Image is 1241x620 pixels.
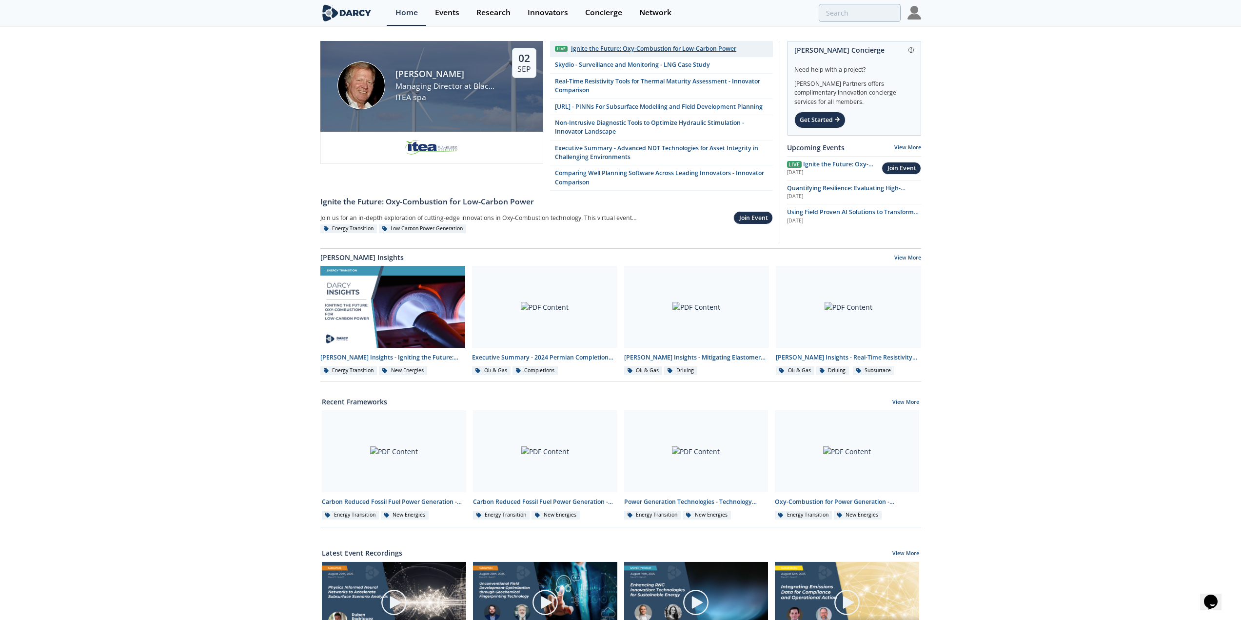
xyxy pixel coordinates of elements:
[739,214,768,222] div: Join Event
[624,366,663,375] div: Oil & Gas
[322,498,466,506] div: Carbon Reduced Fossil Fuel Power Generation - Innovator Landscape
[787,169,882,177] div: [DATE]
[322,511,379,520] div: Energy Transition
[381,511,429,520] div: New Energies
[404,137,459,157] img: e2203200-5b7a-4eed-a60e-128142053302
[320,252,404,262] a: [PERSON_NAME] Insights
[853,366,895,375] div: Subsurface
[320,366,377,375] div: Energy Transition
[833,589,861,616] img: play-chapters-gray.svg
[887,164,916,173] div: Join Event
[775,498,919,506] div: Oxy-Combustion for Power Generation - Innovator Comparison
[322,397,387,407] a: Recent Frameworks
[639,9,671,17] div: Network
[472,353,617,362] div: Executive Summary - 2024 Permian Completion Design Roundtable - [US_STATE][GEOGRAPHIC_DATA]
[435,9,459,17] div: Events
[882,162,921,175] button: Join Event
[322,548,402,558] a: Latest Event Recordings
[517,52,531,64] div: 02
[787,217,921,225] div: [DATE]
[532,589,559,616] img: play-chapters-gray.svg
[787,184,921,200] a: Quantifying Resilience: Evaluating High-Impact, Low-Frequency (HILF) Events [DATE]
[794,112,846,128] div: Get Started
[787,160,882,177] a: Live Ignite the Future: Oxy-Combustion for Low-Carbon Power [DATE]
[469,266,621,376] a: PDF Content Executive Summary - 2024 Permian Completion Design Roundtable - [US_STATE][GEOGRAPHIC...
[395,80,495,92] div: Managing Director at Black Diamond Financial Group
[473,511,530,520] div: Energy Transition
[472,366,511,375] div: Oil & Gas
[550,41,773,57] a: Live Ignite the Future: Oxy-Combustion for Low-Carbon Power
[550,165,773,191] a: Comparing Well Planning Software Across Leading Innovators - Innovator Comparison
[318,410,470,520] a: PDF Content Carbon Reduced Fossil Fuel Power Generation - Innovator Landscape Energy Transition N...
[512,366,558,375] div: Completions
[379,366,427,375] div: New Energies
[379,224,467,233] div: Low Carbon Power Generation
[320,191,773,207] a: Ignite the Future: Oxy-Combustion for Low-Carbon Power
[816,366,849,375] div: Drilling
[907,6,921,20] img: Profile
[664,366,697,375] div: Drilling
[794,74,914,106] div: [PERSON_NAME] Partners offers complimentary innovation concierge services for all members.
[320,224,377,233] div: Energy Transition
[834,511,882,520] div: New Energies
[395,67,495,80] div: [PERSON_NAME]
[320,41,543,191] a: Patrick Imeson [PERSON_NAME] Managing Director at Black Diamond Financial Group ITEA spa 02 Sep
[550,74,773,99] a: Real-Time Resistivity Tools for Thermal Maturity Assessment - Innovator Comparison
[317,266,469,376] a: Darcy Insights - Igniting the Future: Oxy-Combustion for Low-carbon power preview [PERSON_NAME] I...
[787,208,921,224] a: Using Field Proven AI Solutions to Transform Safety Programs [DATE]
[550,140,773,166] a: Executive Summary - Advanced NDT Technologies for Asset Integrity in Challenging Environments
[320,211,648,224] div: Join us for an in-depth exploration of cutting-edge innovations in Oxy-Combustion technology. Thi...
[794,41,914,59] div: [PERSON_NAME] Concierge
[517,64,531,74] div: Sep
[683,511,731,520] div: New Energies
[776,353,921,362] div: [PERSON_NAME] Insights - Real-Time Resistivity Tools for Thermal Maturity Assessment in Unconvent...
[894,144,921,151] a: View More
[532,511,580,520] div: New Energies
[819,4,901,22] input: Advanced Search
[624,498,768,506] div: Power Generation Technologies - Technology Landscape
[320,353,466,362] div: [PERSON_NAME] Insights - Igniting the Future: Oxy-Combustion for Low-carbon power
[682,589,709,616] img: play-chapters-gray.svg
[528,9,568,17] div: Innovators
[555,46,568,52] div: Live
[908,47,914,53] img: information.svg
[772,266,925,376] a: PDF Content [PERSON_NAME] Insights - Real-Time Resistivity Tools for Thermal Maturity Assessment ...
[787,184,906,201] span: Quantifying Resilience: Evaluating High-Impact, Low-Frequency (HILF) Events
[624,511,681,520] div: Energy Transition
[733,211,772,224] button: Join Event
[571,44,736,53] div: Ignite the Future: Oxy-Combustion for Low-Carbon Power
[395,9,418,17] div: Home
[787,208,919,225] span: Using Field Proven AI Solutions to Transform Safety Programs
[892,399,919,407] a: View More
[585,9,622,17] div: Concierge
[775,511,832,520] div: Energy Transition
[787,160,873,186] span: Ignite the Future: Oxy-Combustion for Low-Carbon Power
[380,589,408,616] img: play-chapters-gray.svg
[794,59,914,74] div: Need help with a project?
[1200,581,1231,610] iframe: chat widget
[894,254,921,263] a: View More
[787,142,845,153] a: Upcoming Events
[395,92,495,103] div: ITEA spa
[320,196,773,208] div: Ignite the Future: Oxy-Combustion for Low-Carbon Power
[550,99,773,115] a: [URL] - PINNs For Subsurface Modelling and Field Development Planning
[621,266,773,376] a: PDF Content [PERSON_NAME] Insights - Mitigating Elastomer Swelling Issue in Downhole Drilling Mud...
[621,410,772,520] a: PDF Content Power Generation Technologies - Technology Landscape Energy Transition New Energies
[550,57,773,73] a: Skydio - Surveillance and Monitoring - LNG Case Study
[476,9,511,17] div: Research
[776,366,814,375] div: Oil & Gas
[771,410,923,520] a: PDF Content Oxy-Combustion for Power Generation - Innovator Comparison Energy Transition New Ener...
[473,498,617,506] div: Carbon Reduced Fossil Fuel Power Generation - Technology Landscape
[470,410,621,520] a: PDF Content Carbon Reduced Fossil Fuel Power Generation - Technology Landscape Energy Transition ...
[787,161,802,168] span: Live
[892,550,919,559] a: View More
[624,353,769,362] div: [PERSON_NAME] Insights - Mitigating Elastomer Swelling Issue in Downhole Drilling Mud Motors
[550,115,773,140] a: Non-Intrusive Diagnostic Tools to Optimize Hydraulic Stimulation - Innovator Landscape
[320,4,374,21] img: logo-wide.svg
[787,193,921,200] div: [DATE]
[337,61,385,109] img: Patrick Imeson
